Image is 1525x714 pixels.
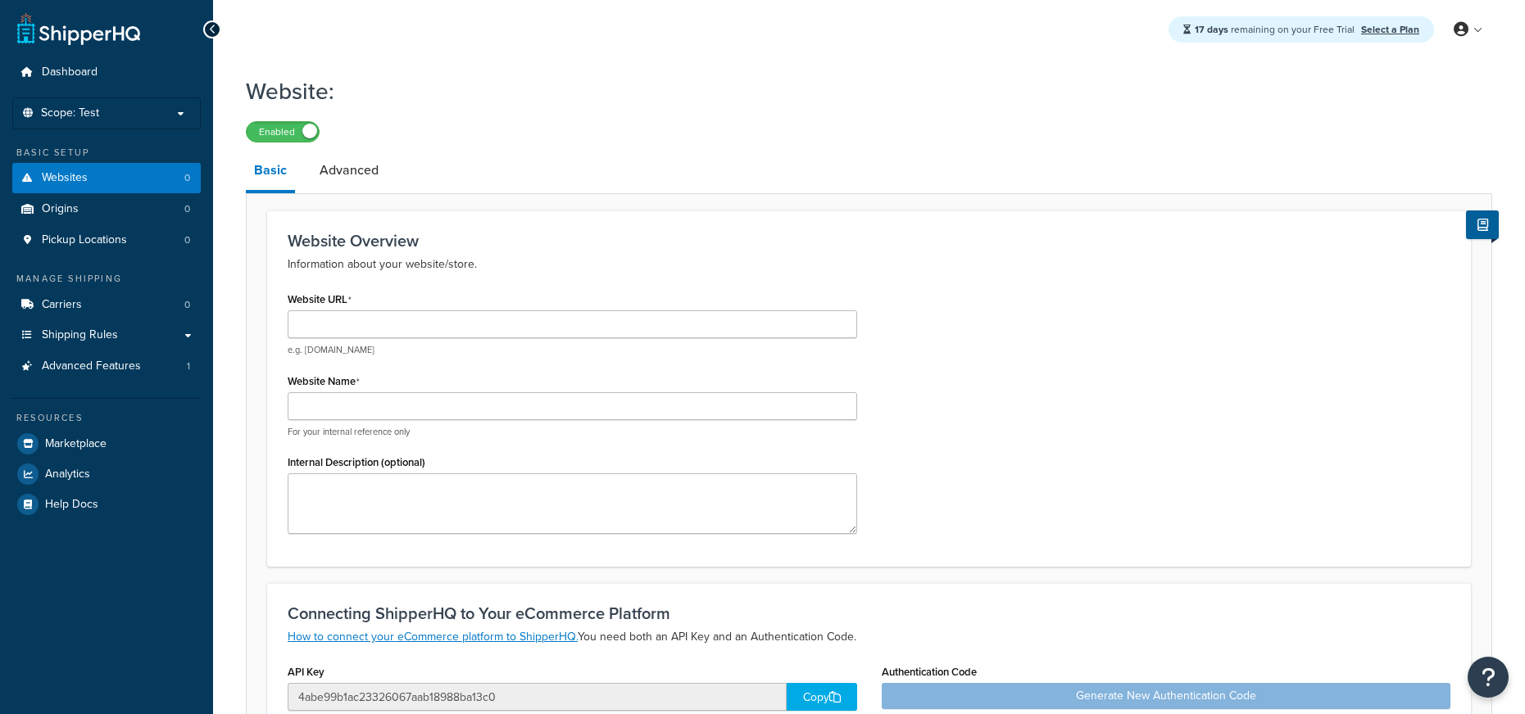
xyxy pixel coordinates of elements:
span: 0 [184,298,190,312]
a: Shipping Rules [12,320,201,350]
p: e.g. [DOMAIN_NAME] [288,344,857,356]
label: Website Name [288,375,360,388]
span: Carriers [42,298,82,312]
strong: 17 days [1195,22,1228,37]
div: Copy [787,683,857,711]
h3: Website Overview [288,232,1450,250]
span: 0 [184,171,190,185]
h3: Connecting ShipperHQ to Your eCommerce Platform [288,604,1450,622]
span: 1 [187,359,190,373]
p: You need both an API Key and an Authentication Code. [288,627,1450,647]
button: Show Help Docs [1466,210,1499,239]
span: Advanced Features [42,359,141,373]
p: Information about your website/store. [288,255,1450,274]
div: Manage Shipping [12,272,201,286]
li: Pickup Locations [12,225,201,255]
a: Advanced Features1 [12,351,201,382]
label: Website URL [288,293,352,306]
span: Help Docs [45,498,98,512]
button: Open Resource Center [1468,657,1509,698]
a: Basic [246,151,295,193]
a: Marketplace [12,429,201,459]
span: Marketplace [45,437,107,451]
a: Dashboard [12,57,201,88]
a: Analytics [12,459,201,489]
span: Dashboard [42,66,98,79]
a: Pickup Locations0 [12,225,201,255]
span: Shipping Rules [42,328,118,342]
a: Help Docs [12,490,201,519]
a: Select a Plan [1361,22,1419,37]
a: Origins0 [12,194,201,224]
div: Resources [12,411,201,425]
h1: Website: [246,75,1472,107]
li: Carriers [12,290,201,320]
a: How to connect your eCommerce platform to ShipperHQ. [288,628,578,645]
span: Websites [42,171,88,185]
span: Origins [42,202,79,216]
label: Enabled [247,122,319,142]
span: Analytics [45,468,90,481]
span: 0 [184,202,190,216]
div: Basic Setup [12,146,201,160]
label: Authentication Code [882,666,977,678]
p: For your internal reference only [288,426,857,438]
a: Advanced [311,151,387,190]
li: Advanced Features [12,351,201,382]
label: Internal Description (optional) [288,456,425,468]
span: 0 [184,233,190,247]
label: API Key [288,666,325,678]
span: Scope: Test [41,106,99,120]
span: Pickup Locations [42,233,127,247]
span: remaining on your Free Trial [1195,22,1357,37]
a: Carriers0 [12,290,201,320]
a: Websites0 [12,163,201,193]
li: Origins [12,194,201,224]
